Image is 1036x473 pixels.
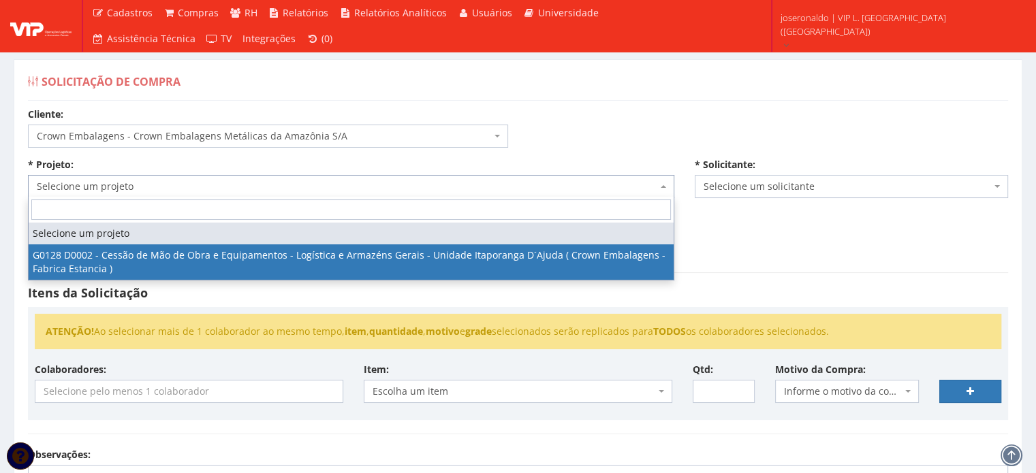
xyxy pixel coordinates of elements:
[37,180,657,193] span: Selecione um projeto
[42,74,180,89] span: Solicitação de Compra
[775,380,920,403] span: Informe o motivo da compra
[35,380,343,402] input: Selecione pelo menos 1 colaborador
[345,325,366,338] strong: item
[472,6,512,19] span: Usuários
[364,363,389,376] label: Item:
[237,26,301,52] a: Integrações
[695,158,755,172] label: * Solicitante:
[46,325,990,338] li: Ao selecionar mais de 1 colaborador ao mesmo tempo, , , e selecionados serão replicados para os c...
[695,175,1008,198] span: Selecione um solicitante
[178,6,219,19] span: Compras
[784,385,902,398] span: Informe o motivo da compra
[781,11,1018,38] span: joseronaldo | VIP L. [GEOGRAPHIC_DATA] ([GEOGRAPHIC_DATA])
[364,380,672,403] span: Escolha um item
[28,175,674,198] span: Selecione um projeto
[29,244,674,280] li: G0128 D0002 - Cessão de Mão de Obra e Equipamentos - Logística e Armazéns Gerais - Unidade Itapor...
[37,129,491,143] span: Crown Embalagens - Crown Embalagens Metálicas da Amazônia S/A
[369,325,423,338] strong: quantidade
[29,223,674,244] li: Selecione um projeto
[201,26,238,52] a: TV
[775,363,866,376] label: Motivo da Compra:
[221,32,232,45] span: TV
[87,26,201,52] a: Assistência Técnica
[35,363,106,376] label: Colaboradores:
[538,6,599,19] span: Universidade
[10,16,72,36] img: logo
[28,158,74,172] label: * Projeto:
[283,6,328,19] span: Relatórios
[321,32,332,45] span: (0)
[704,180,991,193] span: Selecione um solicitante
[301,26,338,52] a: (0)
[28,448,91,461] label: Observações:
[107,32,195,45] span: Assistência Técnica
[465,325,492,338] strong: grade
[28,108,63,121] label: Cliente:
[107,6,153,19] span: Cadastros
[242,32,296,45] span: Integrações
[28,284,148,301] strong: Itens da Solicitação
[46,325,94,338] strong: ATENÇÃO!
[28,125,508,148] span: Crown Embalagens - Crown Embalagens Metálicas da Amazônia S/A
[354,6,447,19] span: Relatórios Analíticos
[426,325,460,338] strong: motivo
[245,6,257,19] span: RH
[653,325,686,338] strong: TODOS
[693,363,713,376] label: Qtd:
[373,385,655,398] span: Escolha um item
